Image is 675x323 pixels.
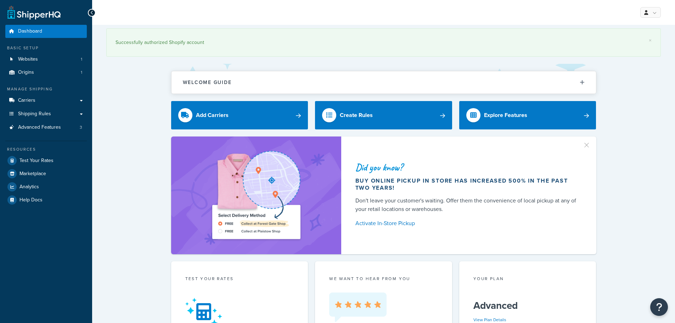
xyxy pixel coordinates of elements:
div: Add Carriers [196,110,229,120]
button: Open Resource Center [650,298,668,316]
span: Websites [18,56,38,62]
div: Don't leave your customer's waiting. Offer them the convenience of local pickup at any of your re... [355,196,579,213]
div: Your Plan [473,275,582,284]
span: Analytics [19,184,39,190]
a: Websites1 [5,53,87,66]
span: 1 [81,56,82,62]
div: Buy online pickup in store has increased 500% in the past two years! [355,177,579,191]
span: Test Your Rates [19,158,54,164]
span: Origins [18,69,34,76]
p: we want to hear from you [329,275,438,282]
span: 1 [81,69,82,76]
a: Analytics [5,180,87,193]
a: Test Your Rates [5,154,87,167]
a: Activate In-Store Pickup [355,218,579,228]
span: Advanced Features [18,124,61,130]
img: ad-shirt-map-b0359fc47e01cab431d101c4b569394f6a03f54285957d908178d52f29eb9668.png [192,147,320,244]
a: Marketplace [5,167,87,180]
div: Did you know? [355,162,579,172]
div: Test your rates [185,275,294,284]
div: Manage Shipping [5,86,87,92]
div: Create Rules [340,110,373,120]
span: Help Docs [19,197,43,203]
a: Add Carriers [171,101,308,129]
a: Carriers [5,94,87,107]
span: 3 [80,124,82,130]
div: Successfully authorized Shopify account [116,38,652,48]
span: Carriers [18,98,35,104]
li: Origins [5,66,87,79]
a: Create Rules [315,101,452,129]
span: Marketplace [19,171,46,177]
span: Dashboard [18,28,42,34]
div: Explore Features [484,110,527,120]
a: Dashboard [5,25,87,38]
h2: Welcome Guide [183,80,232,85]
a: Explore Features [459,101,596,129]
a: Advanced Features3 [5,121,87,134]
div: Resources [5,146,87,152]
a: View Plan Details [473,317,506,323]
li: Websites [5,53,87,66]
div: Basic Setup [5,45,87,51]
a: Origins1 [5,66,87,79]
a: Help Docs [5,194,87,206]
a: Shipping Rules [5,107,87,121]
span: Shipping Rules [18,111,51,117]
a: × [649,38,652,43]
h5: Advanced [473,300,582,311]
li: Advanced Features [5,121,87,134]
button: Welcome Guide [171,71,596,94]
